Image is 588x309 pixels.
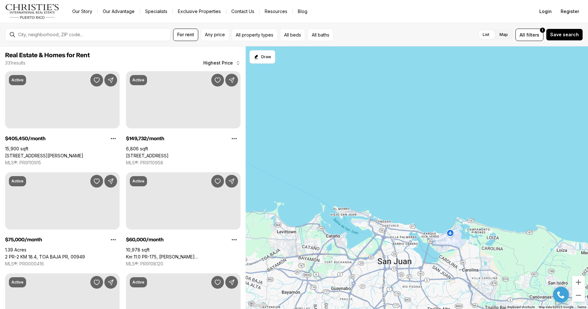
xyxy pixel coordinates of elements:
[132,78,144,83] p: Active
[546,29,583,41] button: Save search
[5,52,90,58] span: Real Estate & Homes for Rent
[535,5,556,18] button: Login
[107,132,120,145] button: Property options
[226,7,259,16] button: Contact Us
[201,29,229,41] button: Any price
[199,57,244,69] button: Highest Price
[140,7,172,16] a: Specialists
[225,175,238,188] button: Share Property
[5,4,59,19] img: logo
[280,29,305,41] button: All beds
[90,74,103,86] button: Save Property: 201 DE DIEGO AVE.
[228,132,241,145] button: Property options
[11,179,24,184] p: Active
[104,74,117,86] button: Share Property
[5,153,83,159] a: 201 DE DIEGO AVE., SAN JUAN PR, 00927
[561,9,579,14] span: Register
[494,29,513,40] label: Map
[211,175,224,188] button: Save Property: Km 11.0 PR-175
[104,175,117,188] button: Share Property
[526,31,539,38] span: filters
[132,179,144,184] p: Active
[211,74,224,86] button: Save Property: 100 ROAD 165 CENTRO INTERNACIONAL DE MERCADEO TORRE II #Suite #802
[177,32,194,37] span: For rent
[542,28,543,33] span: 1
[203,60,233,65] span: Highest Price
[515,29,543,41] button: Allfilters1
[107,233,120,246] button: Property options
[98,7,140,16] a: Our Advantage
[211,276,224,289] button: Save Property: 1211 LUCHETTI
[550,32,579,37] span: Save search
[539,9,552,14] span: Login
[90,276,103,289] button: Save Property: 1402 LUCHETTI
[11,78,24,83] p: Active
[520,31,525,38] span: All
[205,32,225,37] span: Any price
[126,254,241,260] a: Km 11.0 PR-175, TRUJILLO ALTO PR, 00976
[232,29,277,41] button: All property types
[173,29,198,41] button: For rent
[126,153,169,159] a: 100 ROAD 165 CENTRO INTERNACIONAL DE MERCADEO TORRE II #Suite #802, GUAYNABO PR, 00968
[225,276,238,289] button: Share Property
[572,276,585,289] button: Zoom in
[90,175,103,188] button: Save Property: 2 PR-2 KM 18.4
[225,74,238,86] button: Share Property
[260,7,292,16] a: Resources
[104,276,117,289] button: Share Property
[67,7,97,16] a: Our Story
[557,5,583,18] button: Register
[293,7,312,16] a: Blog
[249,50,275,64] button: Start drawing
[572,289,585,302] button: Zoom out
[11,280,24,285] p: Active
[5,60,25,65] p: 331 results
[228,233,241,246] button: Property options
[173,7,226,16] a: Exclusive Properties
[478,29,494,40] label: List
[577,305,586,309] a: Terms (opens in new tab)
[308,29,333,41] button: All baths
[132,280,144,285] p: Active
[5,254,85,260] a: 2 PR-2 KM 18.4, TOA BAJA PR, 00949
[539,305,573,309] span: Map data ©2025 Google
